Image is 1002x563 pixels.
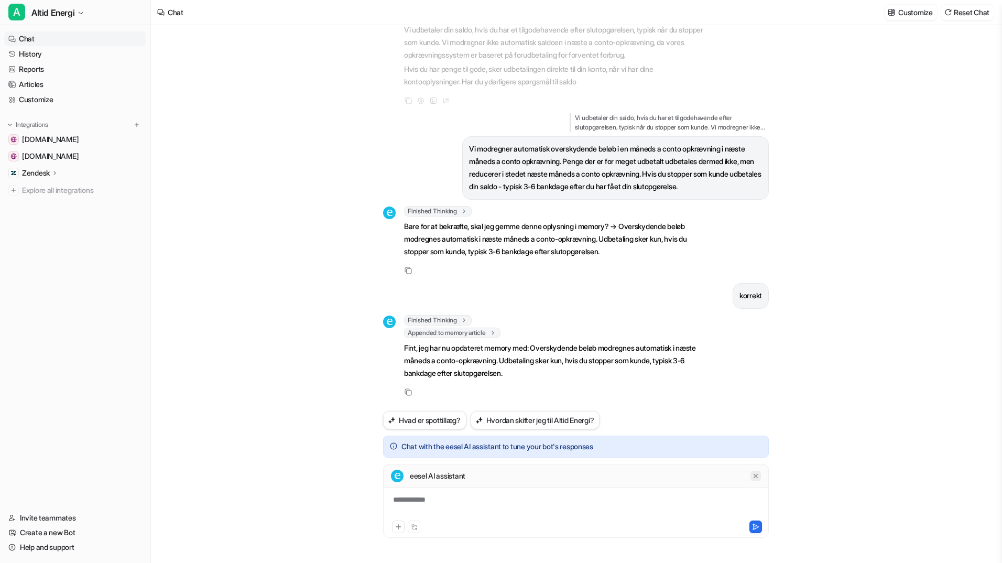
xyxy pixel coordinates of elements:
[4,525,146,540] a: Create a new Bot
[404,328,500,338] span: Appended to memory article
[4,511,146,525] a: Invite teammates
[4,77,146,92] a: Articles
[404,206,472,216] span: Finished Thinking
[4,120,51,130] button: Integrations
[22,182,142,199] span: Explore all integrations
[31,5,74,20] span: Altid Energi
[22,168,50,178] p: Zendesk
[404,220,711,258] p: Bare for at bekræfte, skal jeg gemme denne oplysning i memory? → Overskydende beløb modregnes aut...
[4,47,146,61] a: History
[168,7,183,18] div: Chat
[404,63,711,88] p: Hvis du har penge til gode, sker udbetalingen direkte til din konto, når vi har dine kontooplysni...
[898,7,932,18] p: Customize
[4,183,146,198] a: Explore all integrations
[4,540,146,555] a: Help and support
[944,8,952,16] img: reset
[404,315,472,326] span: Finished Thinking
[22,134,79,145] span: [DOMAIN_NAME]
[471,411,600,429] button: Hvordan skifter jeg til Altid Energi?
[4,31,146,46] a: Chat
[8,185,19,196] img: explore all integrations
[10,153,17,159] img: altidenergi.dk
[570,113,769,132] p: Vi udbetaler din saldo, hvis du har et tilgodehavende efter slutopgørelsen, typisk når du stopper...
[404,342,711,380] p: Fint, jeg har nu opdateret memory med: Overskydende beløb modregnes automatisk i næste måneds a c...
[4,132,146,147] a: greenpowerdenmark.dk[DOMAIN_NAME]
[888,8,895,16] img: customize
[10,170,17,176] img: Zendesk
[4,62,146,77] a: Reports
[885,5,936,20] button: Customize
[941,5,994,20] button: Reset Chat
[401,441,593,452] p: Chat with the eesel AI assistant to tune your bot's responses
[10,136,17,143] img: greenpowerdenmark.dk
[469,143,762,193] p: Vi modregner automatisk overskydende beløb i en måneds a conto opkrævning i næste måneds a conto ...
[739,289,762,302] p: korrekt
[8,4,25,20] span: A
[4,149,146,164] a: altidenergi.dk[DOMAIN_NAME]
[410,471,465,481] p: eesel AI assistant
[383,411,466,429] button: Hvad er spottillæg?
[4,92,146,107] a: Customize
[133,121,140,128] img: menu_add.svg
[6,121,14,128] img: expand menu
[404,24,711,61] p: Vi udbetaler din saldo, hvis du har et tilgodehavende efter slutopgørelsen, typisk når du stopper...
[22,151,79,161] span: [DOMAIN_NAME]
[16,121,48,129] p: Integrations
